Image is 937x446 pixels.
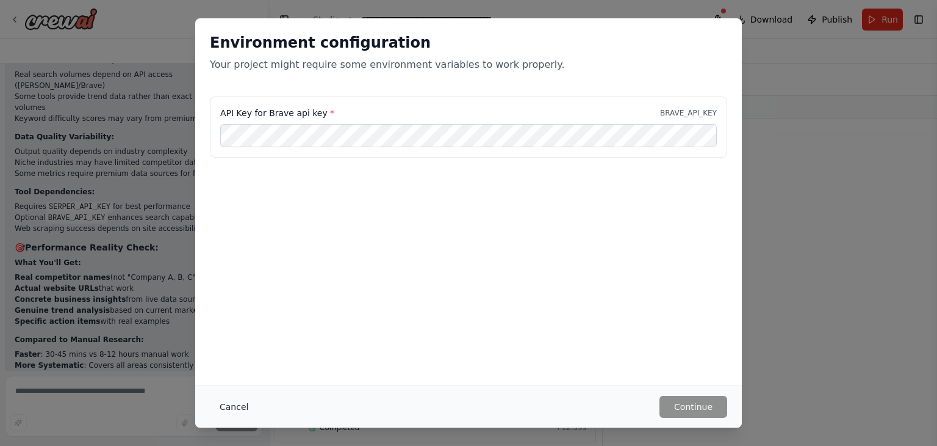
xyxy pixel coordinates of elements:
p: BRAVE_API_KEY [660,108,717,118]
button: Cancel [210,396,258,418]
p: Your project might require some environment variables to work properly. [210,57,727,72]
label: API Key for Brave api key [220,107,334,119]
h2: Environment configuration [210,33,727,53]
button: Continue [659,396,727,418]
